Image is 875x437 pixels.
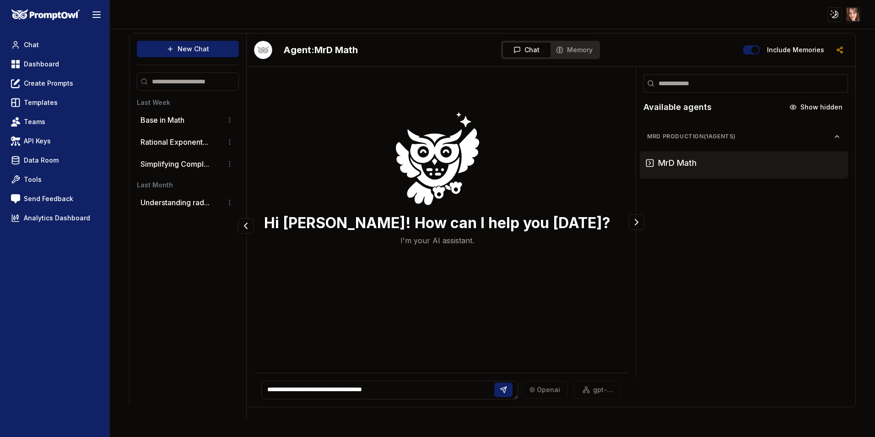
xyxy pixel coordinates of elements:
button: Collapse panel [629,214,644,230]
label: Include memories in the messages below [767,47,824,53]
img: Bot [254,41,272,59]
a: Templates [7,94,102,111]
button: Rational Exponent... [140,137,208,147]
h3: Last Week [137,98,239,107]
button: Conversation options [224,158,235,169]
span: Teams [24,117,45,126]
h3: MrD Math [658,157,697,169]
h2: Available agents [643,101,712,114]
button: Collapse panel [238,218,254,234]
a: Create Prompts [7,75,102,92]
span: MrD Production ( 1 agents) [647,133,833,140]
span: Chat [24,40,39,49]
span: Templates [24,98,58,107]
h2: MrD Math [283,44,358,56]
h3: Last Month [137,180,239,190]
span: Memory [567,45,593,55]
span: Tools [24,175,42,184]
button: Show hidden [784,100,848,115]
img: ACg8ocIfLupnZeinHNHzosolBsVfM8zAcz9EECOIs1RXlN6hj8iSyZKw=s96-c [847,8,860,21]
a: API Keys [7,133,102,149]
img: feedback [11,194,20,203]
button: MrD Production(1agents) [640,129,848,144]
a: Analytics Dashboard [7,210,102,226]
a: Dashboard [7,56,102,72]
a: Data Room [7,152,102,169]
a: Chat [7,37,102,53]
span: Dashboard [24,60,59,69]
span: Data Room [24,156,59,165]
button: Understanding rad... [140,197,210,208]
button: Conversation options [224,197,235,208]
img: Welcome Owl [395,110,480,207]
span: API Keys [24,137,51,146]
span: Create Prompts [24,79,73,88]
button: New Chat [137,41,239,57]
button: Talk with Hootie [254,41,272,59]
a: Teams [7,114,102,130]
h3: Hi [PERSON_NAME]! How can I help you [DATE]? [264,215,610,231]
a: Send Feedback [7,191,102,207]
img: PromptOwl [11,9,80,21]
p: I'm your AI assistant. [400,235,474,246]
span: Chat [524,45,540,55]
p: Base in Math [140,115,184,126]
a: Tools [7,171,102,188]
button: Include memories in the messages below [743,45,760,55]
span: Analytics Dashboard [24,213,90,223]
span: Show hidden [800,103,843,112]
button: Conversation options [224,115,235,126]
button: Conversation options [224,137,235,147]
button: Simplifying Compl... [140,158,209,169]
span: Send Feedback [24,194,73,203]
